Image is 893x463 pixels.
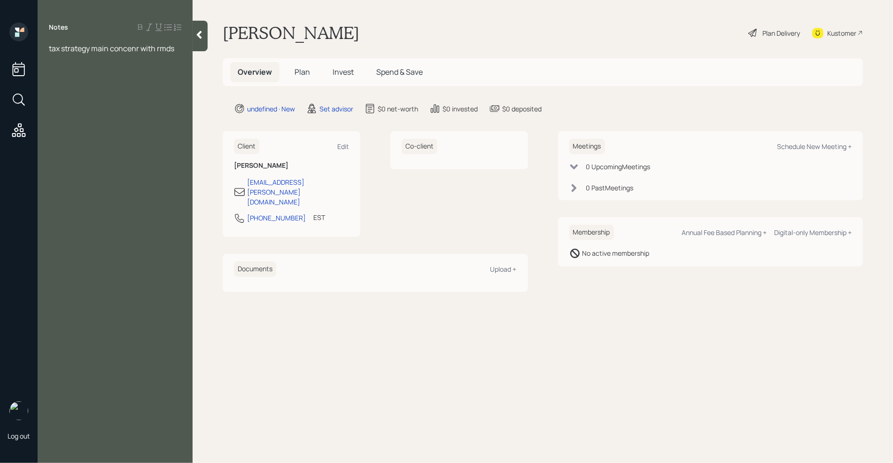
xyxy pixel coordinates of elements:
[569,139,605,154] h6: Meetings
[234,162,349,170] h6: [PERSON_NAME]
[443,104,478,114] div: $0 invested
[402,139,437,154] h6: Co-client
[502,104,542,114] div: $0 deposited
[295,67,310,77] span: Plan
[378,104,418,114] div: $0 net-worth
[762,28,800,38] div: Plan Delivery
[247,177,349,207] div: [EMAIL_ADDRESS][PERSON_NAME][DOMAIN_NAME]
[586,183,634,193] div: 0 Past Meeting s
[8,432,30,440] div: Log out
[376,67,423,77] span: Spend & Save
[234,261,276,277] h6: Documents
[247,104,295,114] div: undefined · New
[223,23,359,43] h1: [PERSON_NAME]
[774,228,852,237] div: Digital-only Membership +
[238,67,272,77] span: Overview
[337,142,349,151] div: Edit
[490,265,517,274] div: Upload +
[313,212,325,222] div: EST
[582,248,650,258] div: No active membership
[319,104,353,114] div: Set advisor
[586,162,651,172] div: 0 Upcoming Meeting s
[827,28,856,38] div: Kustomer
[247,213,306,223] div: [PHONE_NUMBER]
[49,23,68,32] label: Notes
[777,142,852,151] div: Schedule New Meeting +
[49,43,174,54] span: tax strategy main concenr with rmds
[9,401,28,420] img: retirable_logo.png
[682,228,767,237] div: Annual Fee Based Planning +
[569,225,614,240] h6: Membership
[234,139,259,154] h6: Client
[333,67,354,77] span: Invest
